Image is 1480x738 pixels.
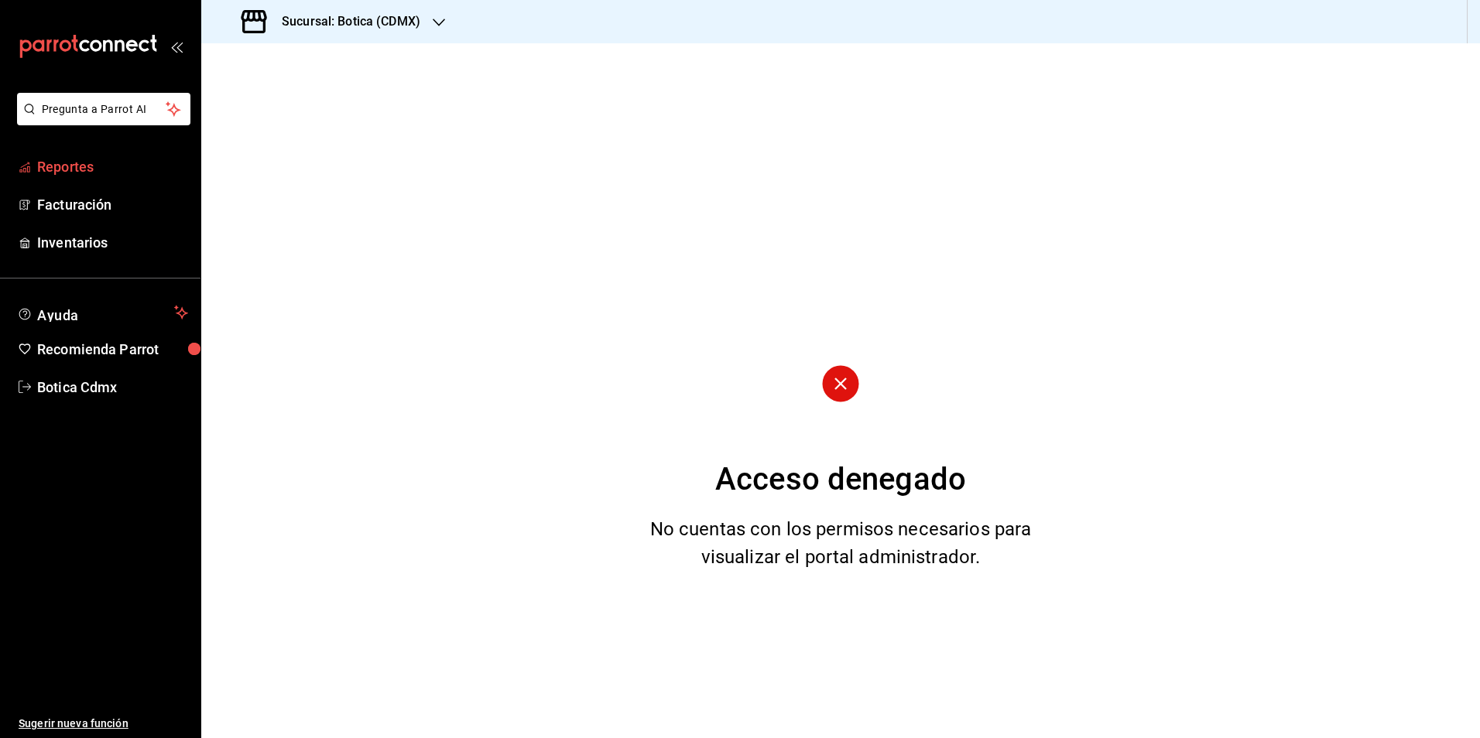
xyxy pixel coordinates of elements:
div: No cuentas con los permisos necesarios para visualizar el portal administrador. [631,515,1051,571]
span: Recomienda Parrot [37,339,188,360]
button: open_drawer_menu [170,40,183,53]
span: Reportes [37,156,188,177]
a: Pregunta a Parrot AI [11,112,190,128]
h3: Sucursal: Botica (CDMX) [269,12,420,31]
span: Facturación [37,194,188,215]
span: Inventarios [37,232,188,253]
div: Acceso denegado [715,456,966,503]
span: Ayuda [37,303,168,322]
button: Pregunta a Parrot AI [17,93,190,125]
span: Pregunta a Parrot AI [42,101,166,118]
span: Botica Cdmx [37,377,188,398]
span: Sugerir nueva función [19,716,188,732]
